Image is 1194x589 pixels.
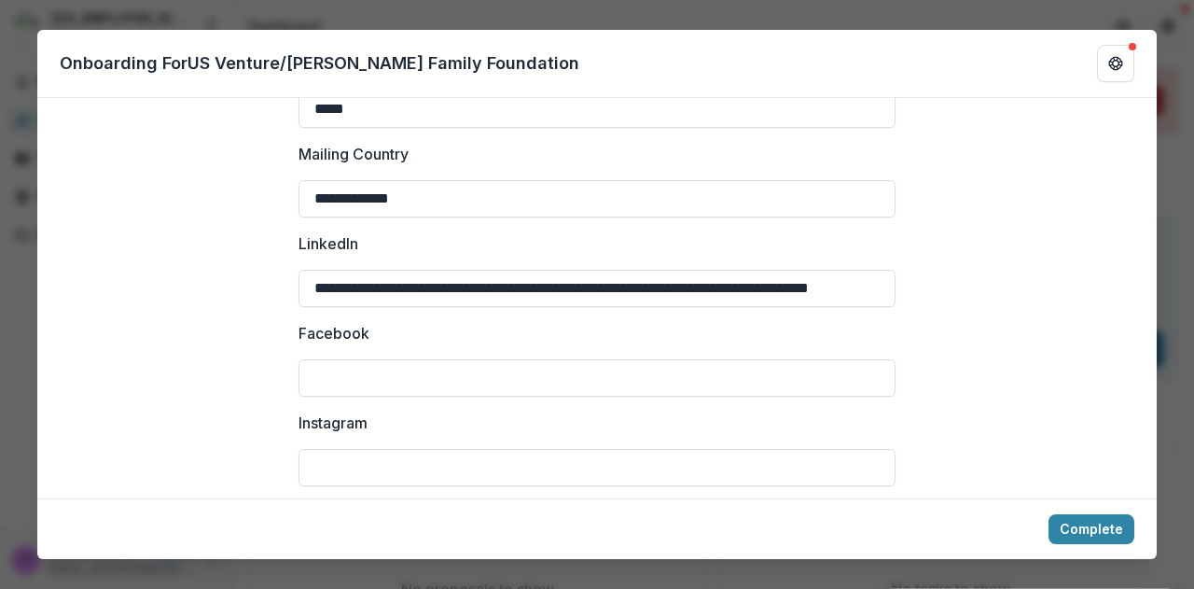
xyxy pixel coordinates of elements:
p: Onboarding For US Venture/[PERSON_NAME] Family Foundation [60,50,579,76]
p: Facebook [298,322,369,344]
p: Instagram [298,412,368,434]
button: Complete [1048,514,1134,544]
p: LinkedIn [298,232,358,255]
button: Get Help [1097,45,1134,82]
p: Mailing Country [298,143,409,165]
